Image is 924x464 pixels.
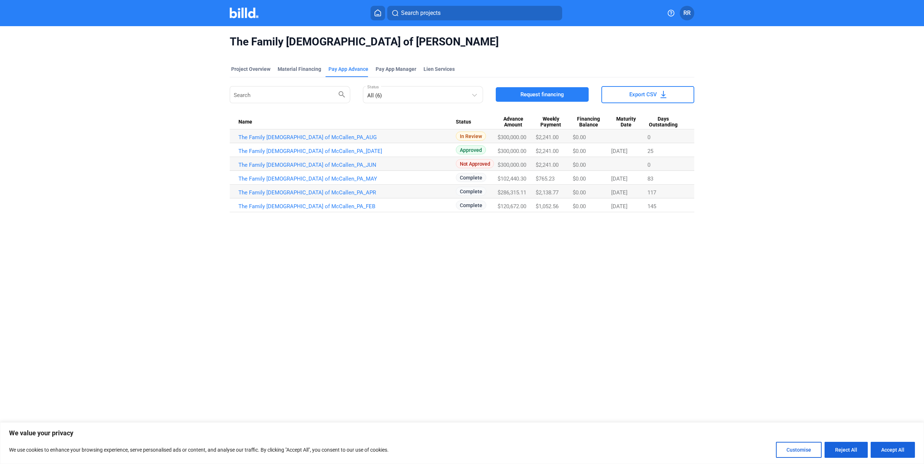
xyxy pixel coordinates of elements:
[573,203,586,210] span: $0.00
[238,203,456,210] a: The Family [DEMOGRAPHIC_DATA] of McCallen_PA_FEB
[328,65,368,73] div: Pay App Advance
[231,65,270,73] div: Project Overview
[9,429,915,437] p: We value your privacy
[498,175,526,182] span: $102,440.30
[456,173,486,182] span: Complete
[647,116,679,128] span: Days Outstanding
[536,134,559,141] span: $2,241.00
[456,159,494,168] span: Not Approved
[230,35,694,49] span: The Family [DEMOGRAPHIC_DATA] of [PERSON_NAME]
[498,162,526,168] span: $300,000.00
[456,119,471,125] span: Status
[498,116,536,128] div: Advance Amount
[647,116,686,128] div: Days Outstanding
[573,148,586,154] span: $0.00
[536,148,559,154] span: $2,241.00
[680,6,694,20] button: RR
[401,9,441,17] span: Search projects
[238,189,456,196] a: The Family [DEMOGRAPHIC_DATA] of McCallen_PA_APR
[498,116,529,128] span: Advance Amount
[520,91,564,98] span: Request financing
[338,90,346,98] mat-icon: search
[611,189,627,196] span: [DATE]
[498,134,526,141] span: $300,000.00
[456,119,498,125] div: Status
[278,65,321,73] div: Material Financing
[611,148,627,154] span: [DATE]
[611,116,641,128] span: Maturity Date
[647,162,650,168] span: 0
[456,201,486,210] span: Complete
[238,175,456,182] a: The Family [DEMOGRAPHIC_DATA] of McCallen_PA_MAY
[573,175,586,182] span: $0.00
[647,175,653,182] span: 83
[647,189,656,196] span: 117
[230,8,258,18] img: Billd Company Logo
[424,65,455,73] div: Lien Services
[367,92,382,99] mat-select-trigger: All (6)
[611,175,627,182] span: [DATE]
[647,134,650,141] span: 0
[9,445,389,454] p: We use cookies to enhance your browsing experience, serve personalised ads or content, and analys...
[573,162,586,168] span: $0.00
[498,148,526,154] span: $300,000.00
[536,116,566,128] span: Weekly Payment
[573,116,605,128] span: Financing Balance
[776,442,822,458] button: Customise
[573,116,611,128] div: Financing Balance
[573,134,586,141] span: $0.00
[456,187,486,196] span: Complete
[238,134,456,141] a: The Family [DEMOGRAPHIC_DATA] of McCallen_PA_AUG
[536,116,573,128] div: Weekly Payment
[456,132,486,141] span: In Review
[647,148,653,154] span: 25
[238,119,456,125] div: Name
[376,65,416,73] span: Pay App Manager
[647,203,656,210] span: 145
[498,189,526,196] span: $286,315.11
[238,119,252,125] span: Name
[496,87,589,102] button: Request financing
[629,91,657,98] span: Export CSV
[611,203,627,210] span: [DATE]
[498,203,526,210] span: $120,672.00
[238,162,456,168] a: The Family [DEMOGRAPHIC_DATA] of McCallen_PA_JUN
[825,442,868,458] button: Reject All
[536,189,559,196] span: $2,138.77
[611,116,647,128] div: Maturity Date
[456,145,486,154] span: Approved
[536,175,555,182] span: $765.23
[536,162,559,168] span: $2,241.00
[871,442,915,458] button: Accept All
[536,203,559,210] span: $1,052.56
[238,148,456,154] a: The Family [DEMOGRAPHIC_DATA] of McCallen_PA_[DATE]
[683,9,691,17] span: RR
[601,86,694,103] button: Export CSV
[573,189,586,196] span: $0.00
[387,6,562,20] button: Search projects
